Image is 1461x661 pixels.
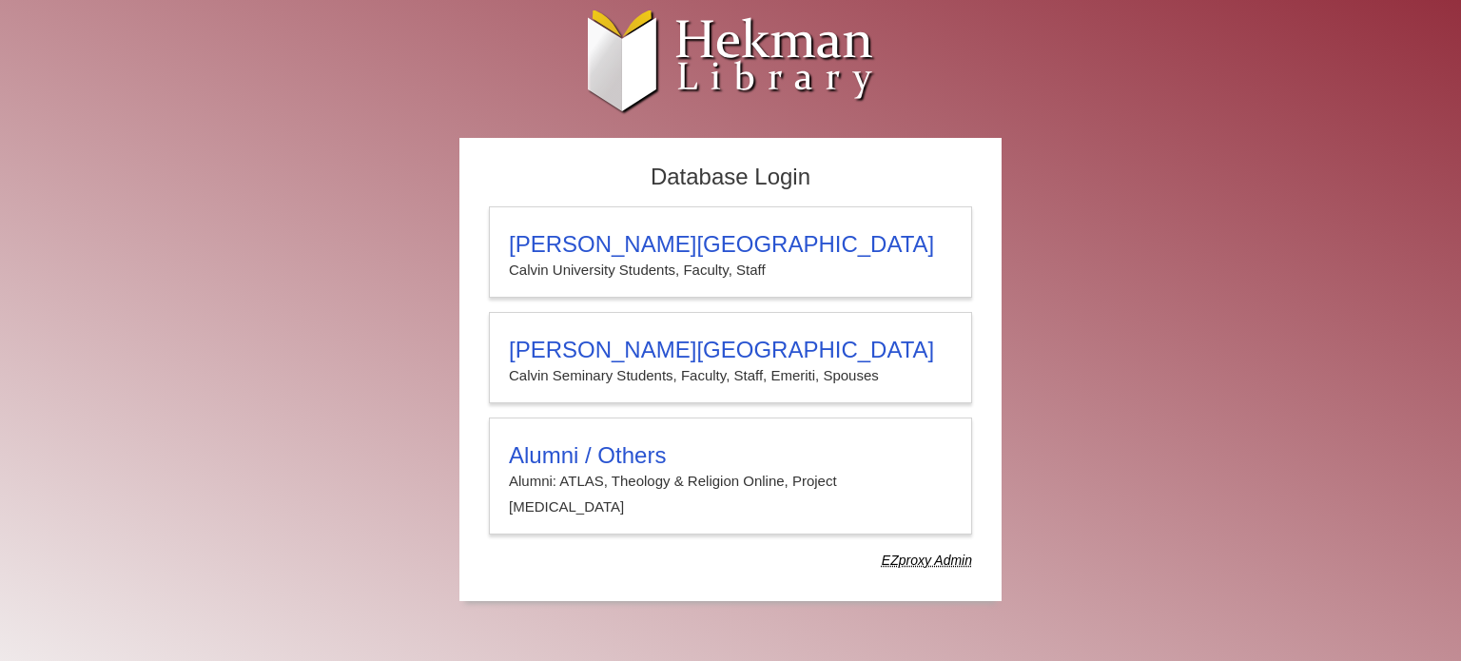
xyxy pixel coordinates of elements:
p: Calvin Seminary Students, Faculty, Staff, Emeriti, Spouses [509,363,952,388]
h3: [PERSON_NAME][GEOGRAPHIC_DATA] [509,337,952,363]
dfn: Use Alumni login [882,553,972,568]
p: Calvin University Students, Faculty, Staff [509,258,952,282]
h2: Database Login [479,158,982,197]
summary: Alumni / OthersAlumni: ATLAS, Theology & Religion Online, Project [MEDICAL_DATA] [509,442,952,519]
h3: [PERSON_NAME][GEOGRAPHIC_DATA] [509,231,952,258]
p: Alumni: ATLAS, Theology & Religion Online, Project [MEDICAL_DATA] [509,469,952,519]
a: [PERSON_NAME][GEOGRAPHIC_DATA]Calvin University Students, Faculty, Staff [489,206,972,298]
a: [PERSON_NAME][GEOGRAPHIC_DATA]Calvin Seminary Students, Faculty, Staff, Emeriti, Spouses [489,312,972,403]
h3: Alumni / Others [509,442,952,469]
